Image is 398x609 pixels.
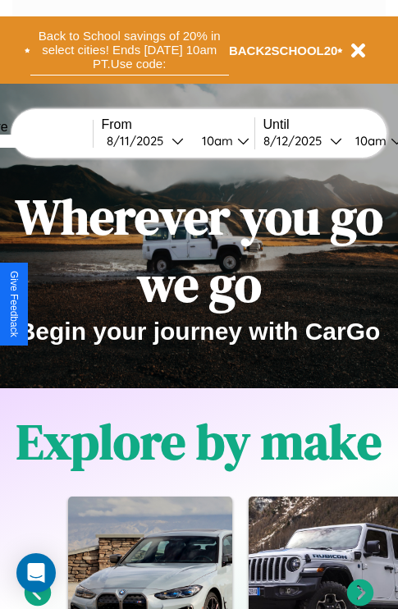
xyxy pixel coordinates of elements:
[8,271,20,337] div: Give Feedback
[229,43,338,57] b: BACK2SCHOOL20
[102,117,254,132] label: From
[194,133,237,149] div: 10am
[16,408,382,475] h1: Explore by make
[16,553,56,593] div: Open Intercom Messenger
[30,25,229,76] button: Back to School savings of 20% in select cities! Ends [DATE] 10am PT.Use code:
[347,133,391,149] div: 10am
[263,133,330,149] div: 8 / 12 / 2025
[189,132,254,149] button: 10am
[102,132,189,149] button: 8/11/2025
[107,133,172,149] div: 8 / 11 / 2025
